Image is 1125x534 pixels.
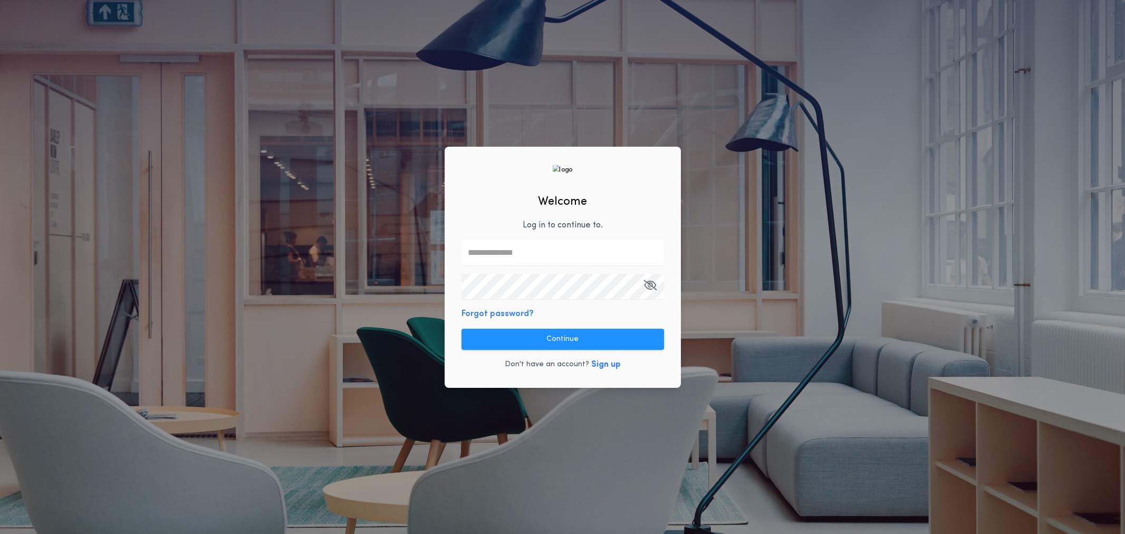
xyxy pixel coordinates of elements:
button: Sign up [591,358,621,371]
h2: Welcome [538,193,587,211]
button: Forgot password? [461,308,534,320]
img: logo [553,165,573,175]
p: Log in to continue to . [523,219,603,232]
p: Don't have an account? [505,359,589,370]
button: Continue [461,329,664,350]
